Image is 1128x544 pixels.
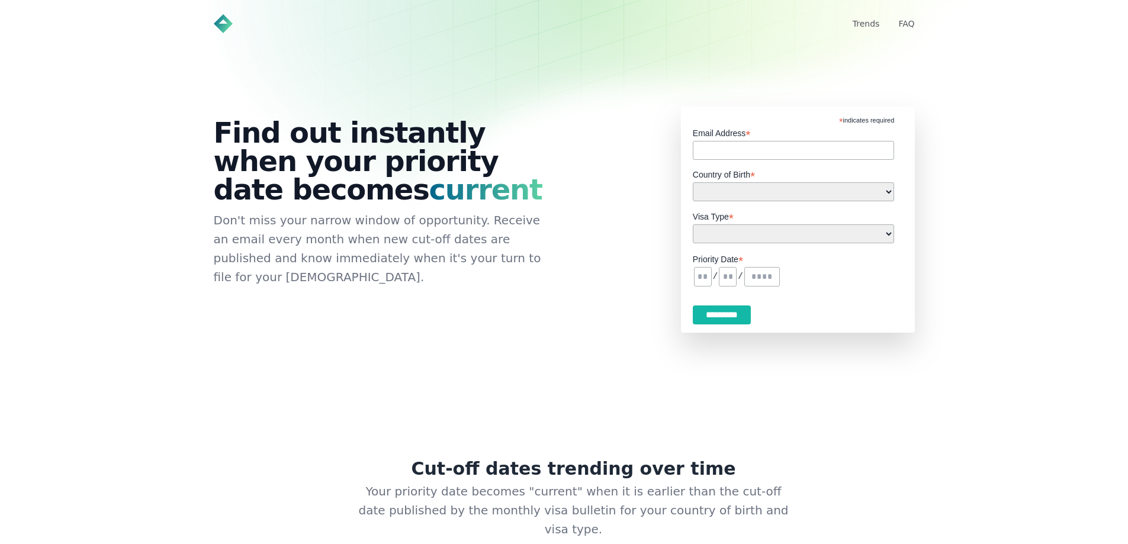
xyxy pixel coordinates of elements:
[429,173,542,206] span: current
[693,251,903,265] label: Priority Date
[693,107,894,125] div: indicates required
[242,458,886,482] h2: Cut-off dates trending over time
[214,118,555,204] h1: Find out instantly when your priority date becomes
[713,272,718,281] pre: /
[693,125,894,139] label: Email Address
[898,19,914,28] a: FAQ
[693,208,894,223] label: Visa Type
[214,211,555,287] p: Don't miss your narrow window of opportunity. Receive an email every month when new cut-off dates...
[738,272,743,281] pre: /
[693,166,894,181] label: Country of Birth
[853,19,880,28] a: Trends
